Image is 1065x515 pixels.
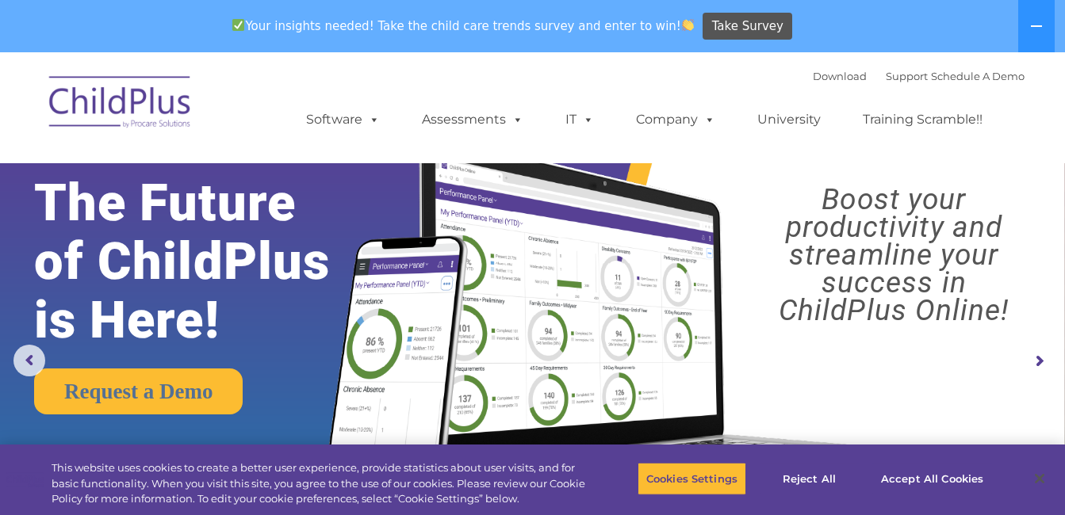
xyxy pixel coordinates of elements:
font: | [813,70,1025,82]
a: Assessments [406,104,539,135]
button: Cookies Settings [638,462,746,495]
img: 👏 [682,19,694,31]
div: This website uses cookies to create a better user experience, provide statistics about user visit... [52,460,586,507]
rs-layer: The Future of ChildPlus is Here! [34,174,374,349]
span: Last name [220,105,269,116]
button: Close [1022,461,1057,496]
a: Download [813,70,867,82]
a: Company [620,104,731,135]
img: ChildPlus by Procare Solutions [41,65,200,144]
img: ✅ [232,19,244,31]
a: IT [550,104,610,135]
a: Schedule A Demo [931,70,1025,82]
a: Support [886,70,928,82]
button: Reject All [760,462,859,495]
span: Take Survey [712,13,783,40]
button: Accept All Cookies [872,462,992,495]
a: Software [290,104,396,135]
a: Take Survey [703,13,792,40]
span: Your insights needed! Take the child care trends survey and enter to win! [226,10,701,41]
rs-layer: Boost your productivity and streamline your success in ChildPlus Online! [736,185,1052,324]
a: Request a Demo [34,368,243,414]
span: Phone number [220,170,288,181]
a: Training Scramble!! [847,104,998,135]
a: University [741,104,837,135]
